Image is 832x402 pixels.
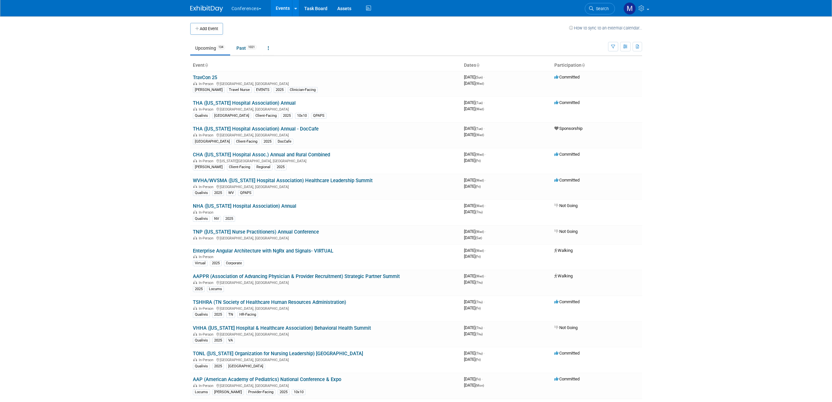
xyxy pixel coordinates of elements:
[464,203,486,208] span: [DATE]
[464,351,485,356] span: [DATE]
[253,113,279,119] div: Client-Facing
[485,273,486,278] span: -
[193,273,400,279] a: AAPPR (Association of Advancing Physician & Provider Recruitment) Strategic Partner Summit
[227,87,252,93] div: Travel Nurse
[475,101,483,105] span: (Tue)
[246,45,257,50] span: 1021
[554,325,578,330] span: Not Going
[193,306,459,311] div: [GEOGRAPHIC_DATA], [GEOGRAPHIC_DATA]
[231,42,262,54] a: Past1021
[190,42,230,54] a: Upcoming134
[193,81,459,86] div: [GEOGRAPHIC_DATA], [GEOGRAPHIC_DATA]
[464,81,484,86] span: [DATE]
[193,87,225,93] div: [PERSON_NAME]
[554,351,580,356] span: Committed
[210,260,222,266] div: 2025
[464,106,484,111] span: [DATE]
[464,184,481,189] span: [DATE]
[199,82,215,86] span: In-Person
[288,87,318,93] div: Clinician-Facing
[226,338,235,343] div: VA
[212,338,224,343] div: 2025
[193,358,197,361] img: In-Person Event
[464,158,481,163] span: [DATE]
[485,203,486,208] span: -
[193,248,333,254] a: Enterprise Angular Architecture with NgRx and Signals- VIRTUAL
[464,357,481,362] span: [DATE]
[237,312,258,318] div: HR-Facing
[193,384,197,387] img: In-Person Event
[193,236,197,239] img: In-Person Event
[212,312,224,318] div: 2025
[475,352,483,355] span: (Thu)
[475,204,484,208] span: (Wed)
[464,306,481,310] span: [DATE]
[193,203,296,209] a: NHA ([US_STATE] Hospital Association) Annual
[475,107,484,111] span: (Wed)
[582,62,585,68] a: Sort by Participation Type
[193,389,210,395] div: Locums
[476,62,479,68] a: Sort by Start Date
[554,178,580,183] span: Committed
[594,6,609,11] span: Search
[464,273,486,278] span: [DATE]
[484,299,485,304] span: -
[193,152,330,158] a: CHA ([US_STATE] Hospital Assoc.) Annual and Rural Combined
[193,351,363,357] a: TONL ([US_STATE] Organization for Nursing Leadership) [GEOGRAPHIC_DATA]
[464,75,485,79] span: [DATE]
[554,126,582,131] span: Sponsorship
[193,184,459,189] div: [GEOGRAPHIC_DATA], [GEOGRAPHIC_DATA]
[193,376,341,382] a: AAP (American Academy of Pediatrics) National Conference & Expo
[569,26,642,30] a: How to sync to an external calendar...
[199,281,215,285] span: In-Person
[485,178,486,183] span: -
[475,332,483,336] span: (Thu)
[464,126,485,131] span: [DATE]
[464,235,482,240] span: [DATE]
[485,152,486,157] span: -
[193,331,459,337] div: [GEOGRAPHIC_DATA], [GEOGRAPHIC_DATA]
[193,312,210,318] div: Qualivis
[193,106,459,112] div: [GEOGRAPHIC_DATA], [GEOGRAPHIC_DATA]
[475,326,483,330] span: (Thu)
[193,260,208,266] div: Virtual
[475,127,483,131] span: (Tue)
[238,190,253,196] div: QPAPS
[464,248,486,253] span: [DATE]
[292,389,305,395] div: 10x10
[199,255,215,259] span: In-Person
[193,113,210,119] div: Qualivis
[193,159,197,162] img: In-Person Event
[226,190,236,196] div: WV
[623,2,636,15] img: Marygrace LeGros
[193,126,319,132] a: THA ([US_STATE] Hospital Association) Annual - DocCafe
[464,299,485,304] span: [DATE]
[199,185,215,189] span: In-Person
[464,376,483,381] span: [DATE]
[278,389,289,395] div: 2025
[585,3,615,14] a: Search
[212,216,221,222] div: NV
[193,190,210,196] div: Qualivis
[475,255,481,258] span: (Fri)
[193,235,459,240] div: [GEOGRAPHIC_DATA], [GEOGRAPHIC_DATA]
[199,210,215,215] span: In-Person
[461,60,552,71] th: Dates
[475,133,484,137] span: (Wed)
[226,312,235,318] div: TN
[276,139,293,145] div: DocCafe
[464,331,483,336] span: [DATE]
[193,82,197,85] img: In-Person Event
[190,23,223,35] button: Add Event
[554,75,580,79] span: Committed
[475,306,481,310] span: (Fri)
[193,178,373,184] a: WVHA/WVSMA ([US_STATE] Hospital Association) Healthcare Leadership Summit
[475,153,484,156] span: (Wed)
[212,363,224,369] div: 2025
[193,107,197,111] img: In-Person Event
[207,286,224,292] div: Locums
[190,6,223,12] img: ExhibitDay
[475,82,484,85] span: (Wed)
[193,338,210,343] div: Qualivis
